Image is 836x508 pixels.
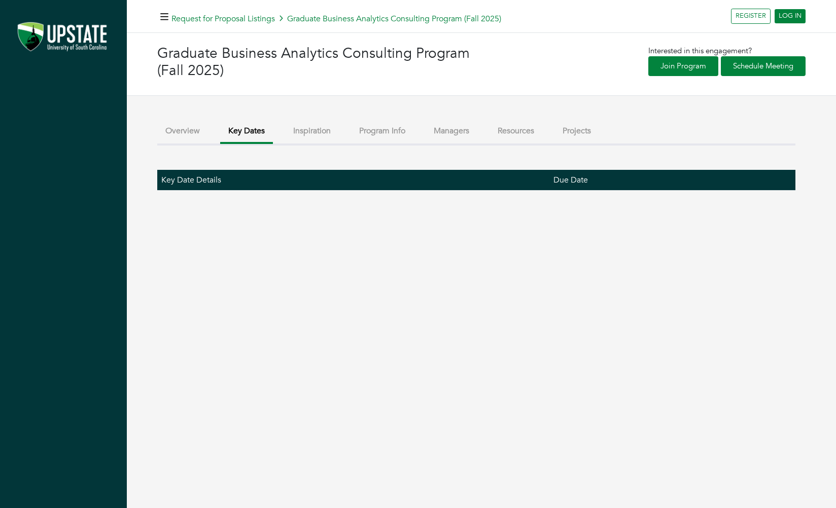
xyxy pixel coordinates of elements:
a: Schedule Meeting [721,56,806,76]
th: Due Date [549,170,795,191]
button: Resources [490,120,542,142]
button: Program Info [351,120,413,142]
a: Join Program [648,56,718,76]
button: Managers [426,120,477,142]
a: Request for Proposal Listings [171,13,275,24]
button: Overview [157,120,208,142]
p: Interested in this engagement? [648,45,806,57]
button: Key Dates [220,120,273,144]
h5: Graduate Business Analytics Consulting Program (Fall 2025) [171,14,501,24]
th: Key Date Details [157,170,549,191]
button: Inspiration [285,120,339,142]
button: Projects [554,120,599,142]
h3: Graduate Business Analytics Consulting Program (Fall 2025) [157,45,481,79]
a: LOG IN [775,9,806,23]
a: REGISTER [731,9,771,24]
img: Screenshot%202024-05-21%20at%2011.01.47%E2%80%AFAM.png [10,18,117,57]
